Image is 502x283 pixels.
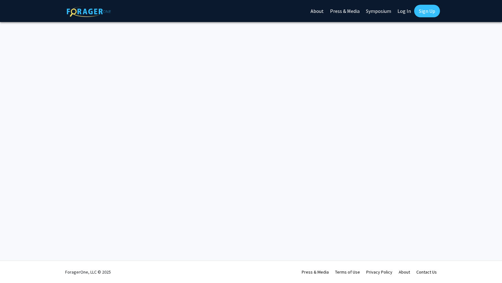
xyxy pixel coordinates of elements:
[67,6,111,17] img: ForagerOne Logo
[302,269,329,275] a: Press & Media
[335,269,360,275] a: Terms of Use
[65,261,111,283] div: ForagerOne, LLC © 2025
[399,269,410,275] a: About
[414,5,440,17] a: Sign Up
[366,269,392,275] a: Privacy Policy
[416,269,437,275] a: Contact Us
